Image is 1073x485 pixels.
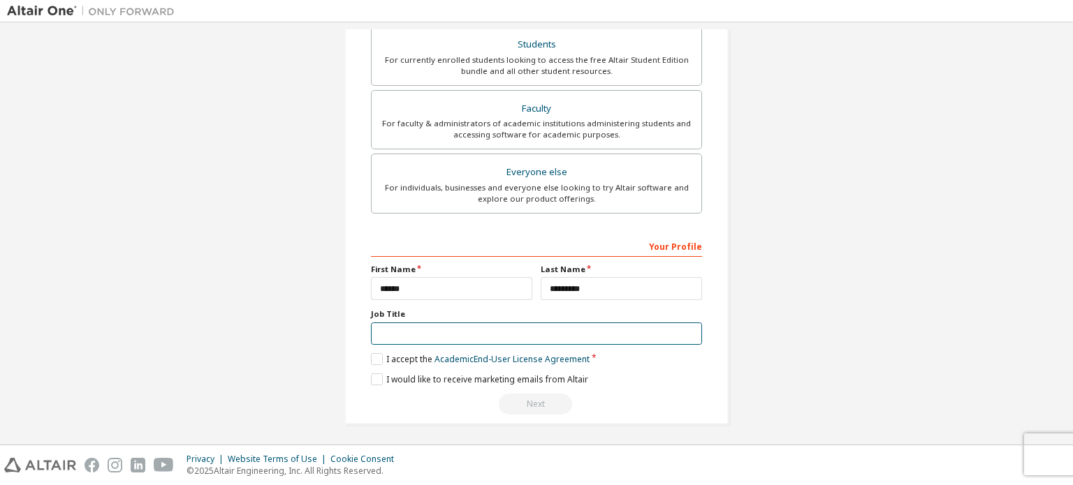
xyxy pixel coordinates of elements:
[154,458,174,472] img: youtube.svg
[380,54,693,77] div: For currently enrolled students looking to access the free Altair Student Edition bundle and all ...
[228,454,330,465] div: Website Terms of Use
[371,373,588,385] label: I would like to receive marketing emails from Altair
[380,118,693,140] div: For faculty & administrators of academic institutions administering students and accessing softwa...
[108,458,122,472] img: instagram.svg
[7,4,182,18] img: Altair One
[380,35,693,54] div: Students
[371,353,590,365] label: I accept the
[371,264,532,275] label: First Name
[380,182,693,204] div: For individuals, businesses and everyone else looking to try Altair software and explore our prod...
[330,454,402,465] div: Cookie Consent
[4,458,76,472] img: altair_logo.svg
[380,99,693,119] div: Faculty
[380,163,693,182] div: Everyone else
[371,308,702,320] label: Job Title
[371,234,702,257] div: Your Profile
[187,465,402,477] p: © 2025 Altair Engineering, Inc. All Rights Reserved.
[85,458,99,472] img: facebook.svg
[371,394,702,415] div: Read and acccept EULA to continue
[435,353,590,365] a: Academic End-User License Agreement
[541,264,702,275] label: Last Name
[187,454,228,465] div: Privacy
[131,458,145,472] img: linkedin.svg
